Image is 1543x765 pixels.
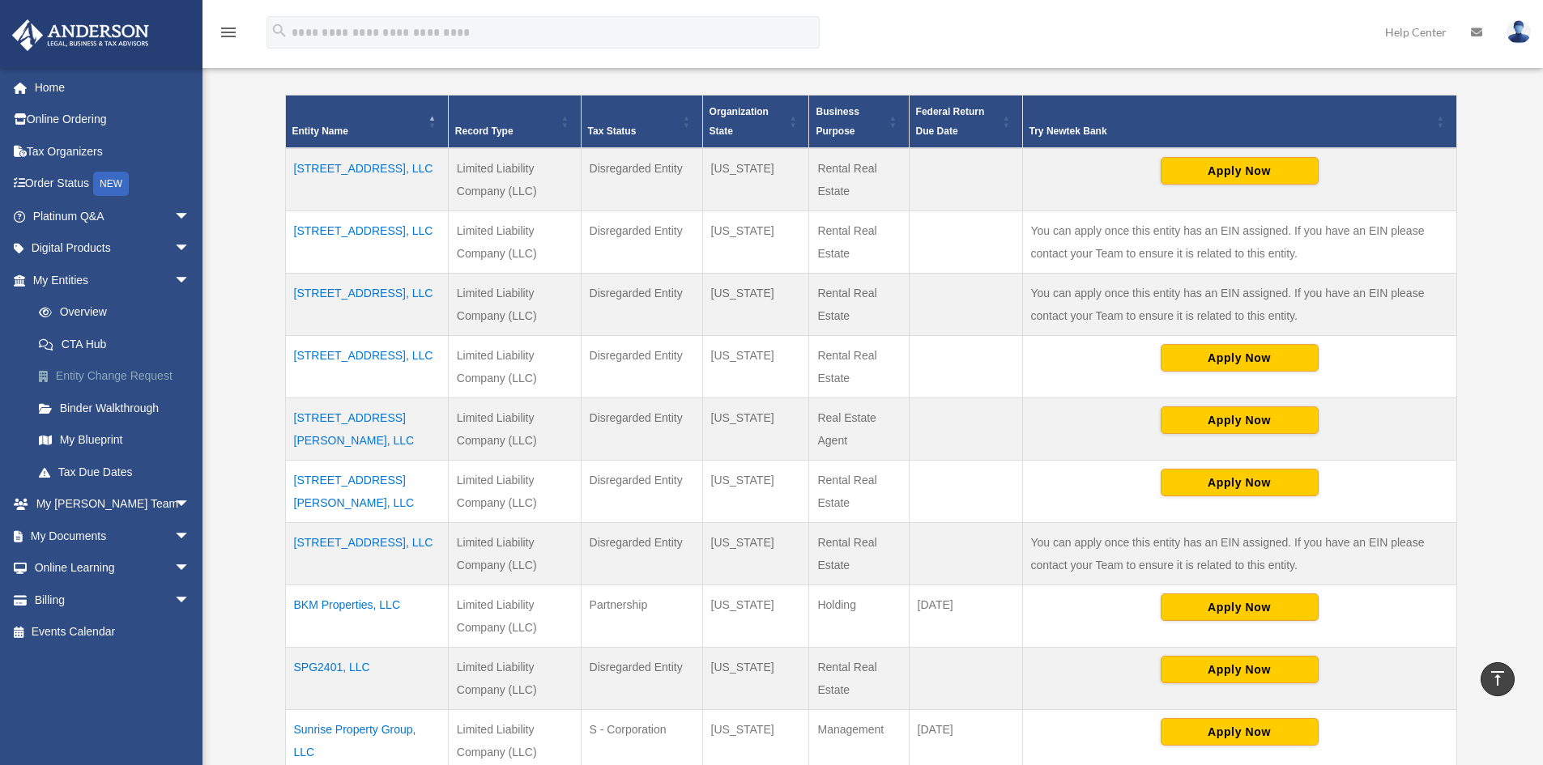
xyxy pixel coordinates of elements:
td: Limited Liability Company (LLC) [448,274,581,336]
a: Home [11,71,215,104]
td: Limited Liability Company (LLC) [448,336,581,398]
img: Anderson Advisors Platinum Portal [7,19,154,51]
a: Tax Due Dates [23,456,215,488]
td: [STREET_ADDRESS], LLC [285,523,448,585]
a: My [PERSON_NAME] Teamarrow_drop_down [11,488,215,521]
td: [US_STATE] [702,336,809,398]
td: [DATE] [909,585,1022,648]
span: arrow_drop_down [174,488,207,521]
button: Apply Now [1161,718,1319,746]
td: Rental Real Estate [809,274,909,336]
a: Digital Productsarrow_drop_down [11,232,215,265]
td: Limited Liability Company (LLC) [448,148,581,211]
th: Entity Name: Activate to invert sorting [285,96,448,149]
button: Apply Now [1161,593,1319,621]
td: Disregarded Entity [581,398,702,461]
td: Limited Liability Company (LLC) [448,585,581,648]
td: Disregarded Entity [581,274,702,336]
td: Limited Liability Company (LLC) [448,648,581,710]
button: Apply Now [1161,344,1319,372]
td: [US_STATE] [702,211,809,274]
span: arrow_drop_down [174,584,207,617]
td: [US_STATE] [702,523,809,585]
button: Apply Now [1161,656,1319,683]
i: vertical_align_top [1488,669,1507,688]
td: BKM Properties, LLC [285,585,448,648]
td: Partnership [581,585,702,648]
i: menu [219,23,238,42]
td: [STREET_ADDRESS][PERSON_NAME], LLC [285,398,448,461]
a: Entity Change Request [23,360,215,393]
th: Tax Status: Activate to sort [581,96,702,149]
td: You can apply once this entity has an EIN assigned. If you have an EIN please contact your Team t... [1022,523,1456,585]
a: My Blueprint [23,424,215,457]
td: Disregarded Entity [581,148,702,211]
td: [US_STATE] [702,648,809,710]
th: Business Purpose: Activate to sort [809,96,909,149]
td: [US_STATE] [702,274,809,336]
span: arrow_drop_down [174,264,207,297]
a: Platinum Q&Aarrow_drop_down [11,200,215,232]
div: Try Newtek Bank [1029,121,1432,141]
td: Real Estate Agent [809,398,909,461]
i: search [271,22,288,40]
td: Rental Real Estate [809,336,909,398]
button: Apply Now [1161,469,1319,496]
a: Order StatusNEW [11,168,215,201]
a: Overview [23,296,207,329]
span: arrow_drop_down [174,232,207,266]
td: [US_STATE] [702,148,809,211]
a: My Entitiesarrow_drop_down [11,264,215,296]
span: arrow_drop_down [174,200,207,233]
a: Online Ordering [11,104,215,136]
td: [US_STATE] [702,585,809,648]
div: NEW [93,172,129,196]
td: Rental Real Estate [809,523,909,585]
td: [STREET_ADDRESS], LLC [285,274,448,336]
td: SPG2401, LLC [285,648,448,710]
td: [STREET_ADDRESS], LLC [285,148,448,211]
td: Rental Real Estate [809,211,909,274]
td: Rental Real Estate [809,148,909,211]
td: [US_STATE] [702,461,809,523]
td: [US_STATE] [702,398,809,461]
button: Apply Now [1161,157,1319,185]
span: Federal Return Due Date [916,106,985,137]
span: Record Type [455,125,514,137]
td: [STREET_ADDRESS][PERSON_NAME], LLC [285,461,448,523]
a: vertical_align_top [1481,662,1515,696]
span: arrow_drop_down [174,520,207,553]
td: Disregarded Entity [581,211,702,274]
a: CTA Hub [23,328,215,360]
td: Limited Liability Company (LLC) [448,398,581,461]
a: Online Learningarrow_drop_down [11,552,215,584]
img: User Pic [1507,20,1531,44]
td: Rental Real Estate [809,648,909,710]
a: Billingarrow_drop_down [11,584,215,616]
span: Organization State [710,106,769,137]
td: Holding [809,585,909,648]
td: Disregarded Entity [581,461,702,523]
span: Business Purpose [816,106,859,137]
button: Apply Now [1161,406,1319,434]
th: Federal Return Due Date: Activate to sort [909,96,1022,149]
a: My Documentsarrow_drop_down [11,520,215,552]
span: Entity Name [292,125,348,137]
td: You can apply once this entity has an EIN assigned. If you have an EIN please contact your Team t... [1022,274,1456,336]
a: menu [219,28,238,42]
a: Events Calendar [11,616,215,648]
span: Tax Status [588,125,637,137]
td: Limited Liability Company (LLC) [448,211,581,274]
th: Record Type: Activate to sort [448,96,581,149]
th: Organization State: Activate to sort [702,96,809,149]
th: Try Newtek Bank : Activate to sort [1022,96,1456,149]
td: Limited Liability Company (LLC) [448,461,581,523]
td: You can apply once this entity has an EIN assigned. If you have an EIN please contact your Team t... [1022,211,1456,274]
a: Binder Walkthrough [23,392,215,424]
td: Disregarded Entity [581,648,702,710]
a: Tax Organizers [11,135,215,168]
td: [STREET_ADDRESS], LLC [285,336,448,398]
td: [STREET_ADDRESS], LLC [285,211,448,274]
td: Disregarded Entity [581,523,702,585]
